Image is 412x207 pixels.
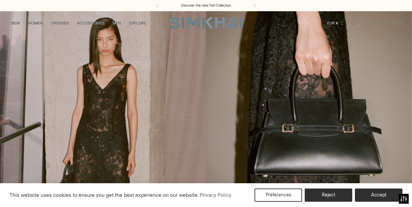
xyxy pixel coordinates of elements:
a: MEN [113,16,121,30]
a: WOMEN [28,16,43,30]
a: ACCESSORIES [77,16,105,30]
a: SIMKHAI [170,17,242,29]
button: Reject [305,189,352,202]
a: Wishlist [374,17,388,30]
a: Go to the account page [360,17,374,30]
a: DRESSES [51,16,69,30]
button: Preferences [255,189,302,202]
a: NEW [11,16,20,30]
a: EXPLORE [129,16,146,30]
button: Accept [355,189,402,202]
a: Open cart modal [388,17,401,30]
a: Privacy Policy (opens in a new tab) [199,190,232,200]
a: Open search modal [347,17,360,30]
button: EUR € [327,16,344,30]
span: 0 [398,20,404,26]
span: This website uses cookies to ensure you get the best experience on our website. [10,192,199,198]
a: Discover the new Fall Collection [181,3,231,8]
